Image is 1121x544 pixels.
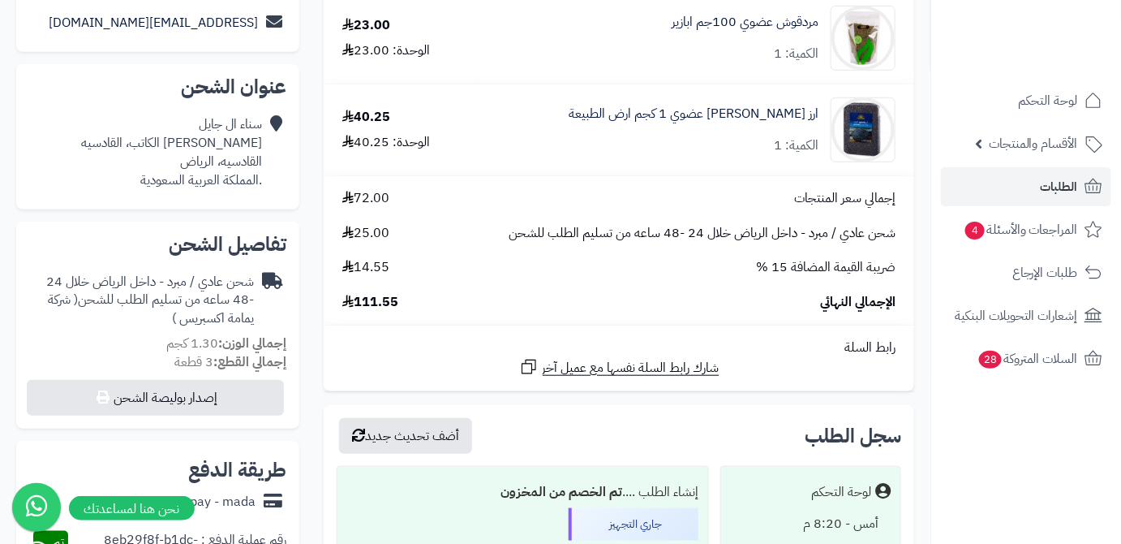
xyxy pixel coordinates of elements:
[941,167,1111,206] a: الطلبات
[756,258,896,277] span: ضريبة القيمة المضافة 15 %
[347,477,698,508] div: إنشاء الطلب ....
[342,108,390,127] div: 40.25
[831,97,895,162] img: 1695761492-jasmine-black-rice-1_8-90x90.jpg
[509,224,896,243] span: شحن عادي / مبرد - داخل الرياض خلال 24 -48 ساعه من تسليم الطلب للشحن
[342,189,389,208] span: 72.00
[965,222,985,240] span: 4
[1041,175,1078,198] span: الطلبات
[342,16,390,35] div: 23.00
[941,339,1111,378] a: السلات المتروكة28
[49,13,258,32] a: [EMAIL_ADDRESS][DOMAIN_NAME]
[342,41,430,60] div: الوحدة: 23.00
[29,235,286,254] h2: تفاصيل الشحن
[188,460,286,480] h2: طريقة الدفع
[941,81,1111,120] a: لوحة التحكم
[1012,261,1078,284] span: طلبات الإرجاع
[339,418,472,454] button: أضف تحديث جديد
[964,218,1078,241] span: المراجعات والأسئلة
[27,380,284,416] button: إصدار بوليصة الشحن
[805,426,901,446] h3: سجل الطلب
[774,136,818,155] div: الكمية: 1
[29,77,286,97] h2: عنوان الشحن
[500,482,622,502] b: تم الخصم من المخزون
[330,339,908,357] div: رابط السلة
[543,359,719,378] span: شارك رابط السلة نفسها مع عميل آخر
[941,210,1111,249] a: المراجعات والأسئلة4
[157,493,256,512] div: applepay - mada
[831,6,895,71] img: 1663879228-Organic-Marjoram-100g-90x90.jpg
[774,45,818,63] div: الكمية: 1
[672,13,818,32] a: مردقوش عضوي 100جم ابازير
[342,133,430,152] div: الوحدة: 40.25
[213,352,286,372] strong: إجمالي القطع:
[977,348,1078,370] span: السلات المتروكة
[989,132,1078,155] span: الأقسام والمنتجات
[342,224,389,243] span: 25.00
[519,357,719,378] a: شارك رابط السلة نفسها مع عميل آخر
[979,351,1002,369] span: 28
[29,273,254,329] div: شحن عادي / مبرد - داخل الرياض خلال 24 -48 ساعه من تسليم الطلب للشحن
[1018,89,1078,112] span: لوحة التحكم
[569,105,818,123] a: ارز [PERSON_NAME] عضوي 1 كجم ارض الطبيعة
[174,352,286,372] small: 3 قطعة
[166,334,286,353] small: 1.30 كجم
[731,508,891,540] div: أمس - 8:20 م
[941,253,1111,292] a: طلبات الإرجاع
[820,293,896,312] span: الإجمالي النهائي
[955,304,1078,327] span: إشعارات التحويلات البنكية
[794,189,896,208] span: إجمالي سعر المنتجات
[48,290,254,328] span: ( شركة يمامة اكسبريس )
[811,483,871,502] div: لوحة التحكم
[342,258,389,277] span: 14.55
[569,508,698,541] div: جاري التجهيز
[218,334,286,353] strong: إجمالي الوزن:
[81,115,262,189] div: سناء ال جايل [PERSON_NAME] الكاتب، القادسيه القادسيه، الرياض .المملكة العربية السعودية
[941,296,1111,335] a: إشعارات التحويلات البنكية
[342,293,398,312] span: 111.55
